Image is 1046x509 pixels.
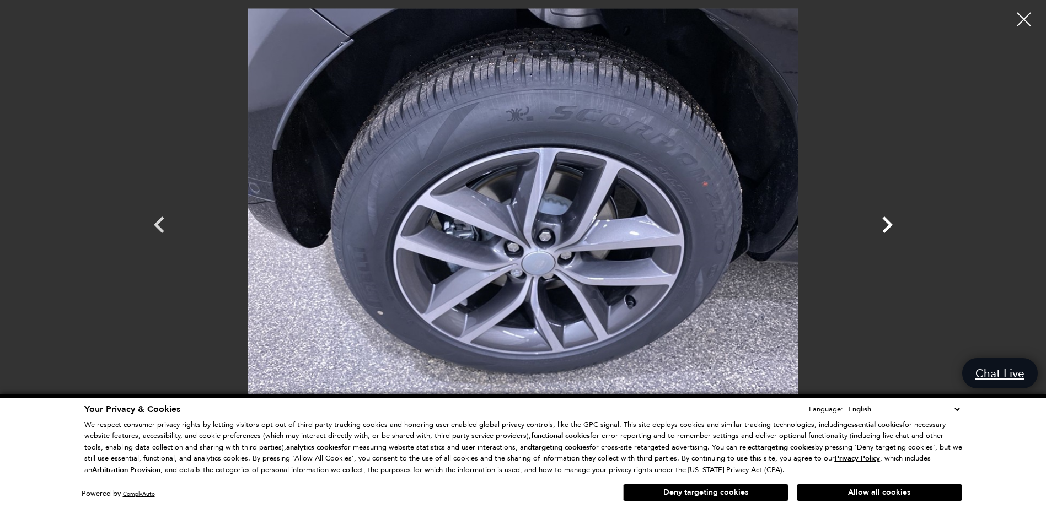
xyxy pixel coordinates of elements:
a: Chat Live [962,358,1038,388]
span: Your Privacy & Cookies [84,403,180,415]
strong: analytics cookies [286,442,341,452]
div: Language: [809,405,843,413]
select: Language Select [845,403,962,415]
strong: functional cookies [531,431,590,441]
button: Allow all cookies [797,484,962,501]
div: Next [871,203,904,252]
strong: targeting cookies [532,442,589,452]
button: Deny targeting cookies [623,484,788,501]
u: Privacy Policy [835,453,880,463]
strong: targeting cookies [758,442,815,452]
div: Previous [143,203,176,252]
a: ComplyAuto [123,490,155,497]
strong: essential cookies [847,420,903,430]
p: We respect consumer privacy rights by letting visitors opt out of third-party tracking cookies an... [84,419,962,476]
div: Powered by [82,490,155,497]
span: Chat Live [970,366,1030,381]
img: New 2025 Santorini Black Land Rover Dynamic image 32 [192,8,854,421]
strong: Arbitration Provision [92,465,160,475]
